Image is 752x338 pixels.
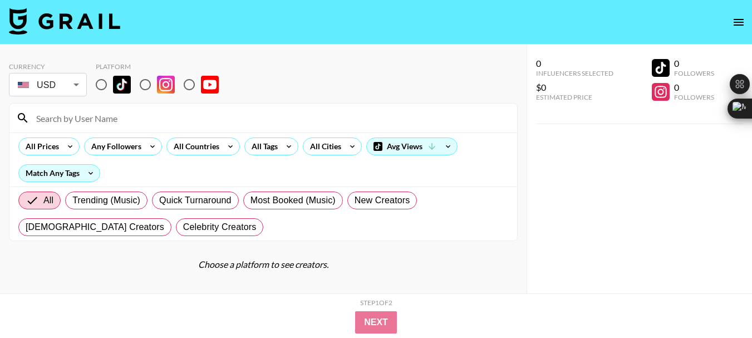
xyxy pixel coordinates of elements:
div: All Tags [245,138,280,155]
div: Estimated Price [536,93,613,101]
div: Followers [674,69,714,77]
div: 0 [536,58,613,69]
div: Any Followers [85,138,144,155]
div: Match Any Tags [19,165,100,182]
div: Choose a platform to see creators. [9,259,518,270]
input: Search by User Name [30,109,510,127]
img: YouTube [201,76,219,94]
button: Next [355,311,397,334]
img: TikTok [113,76,131,94]
img: Grail Talent [9,8,120,35]
span: Trending (Music) [72,194,140,207]
div: USD [11,75,85,95]
img: Instagram [157,76,175,94]
div: All Countries [167,138,222,155]
div: All Prices [19,138,61,155]
span: New Creators [355,194,410,207]
div: 0 [674,58,714,69]
div: Currency [9,62,87,71]
span: [DEMOGRAPHIC_DATA] Creators [26,221,164,234]
div: Influencers Selected [536,69,613,77]
div: All Cities [303,138,343,155]
div: Followers [674,93,714,101]
div: $0 [536,82,613,93]
span: Celebrity Creators [183,221,257,234]
div: Step 1 of 2 [360,298,392,307]
span: All [43,194,53,207]
div: Avg Views [367,138,457,155]
div: Platform [96,62,228,71]
span: Quick Turnaround [159,194,232,207]
span: Most Booked (Music) [250,194,336,207]
button: open drawer [728,11,750,33]
div: 0 [674,82,714,93]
